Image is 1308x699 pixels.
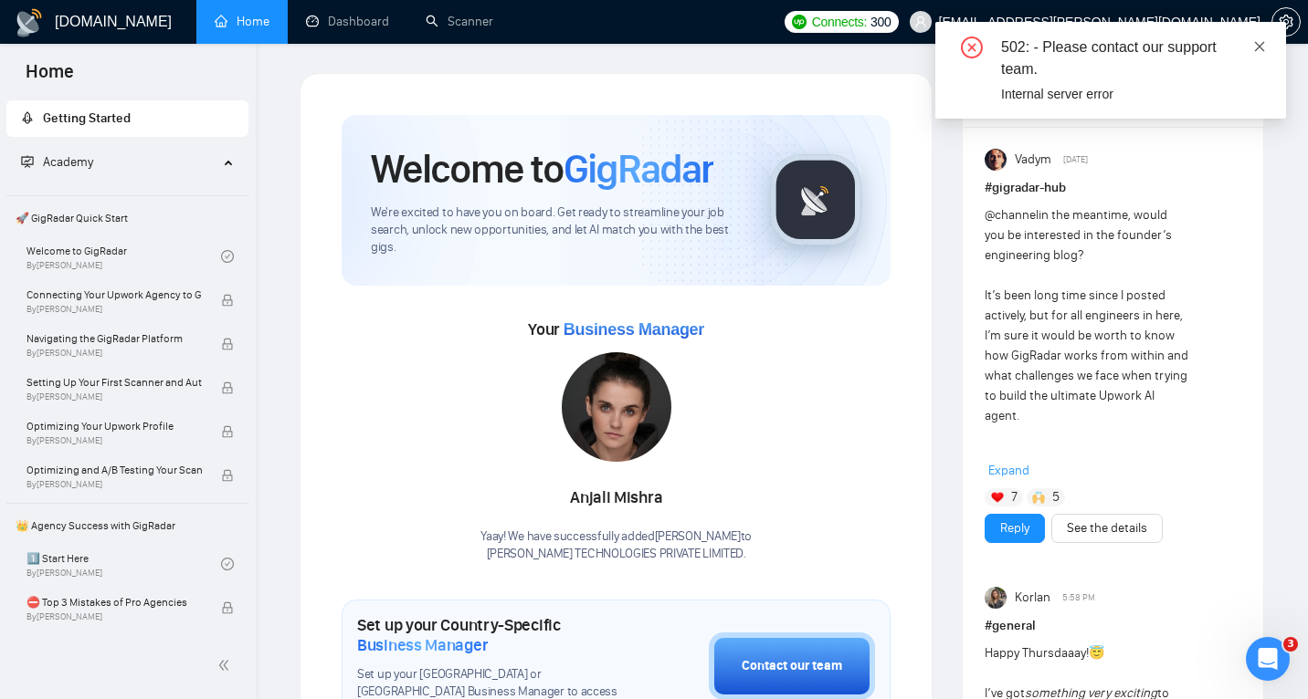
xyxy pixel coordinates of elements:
[314,29,347,62] div: Close
[1253,40,1266,53] span: close
[26,348,202,359] span: By [PERSON_NAME]
[26,286,202,304] span: Connecting Your Upwork Agency to GigRadar
[221,425,234,438] span: lock
[15,8,44,37] img: logo
[221,294,234,307] span: lock
[1272,15,1300,29] span: setting
[26,435,202,446] span: By [PERSON_NAME]
[26,391,202,402] span: By [PERSON_NAME]
[1271,15,1301,29] a: setting
[1015,150,1051,170] span: Vadym
[195,29,232,66] img: Profile image for Dima
[26,544,221,584] a: 1️⃣ Start HereBy[PERSON_NAME]
[152,577,215,589] span: Messages
[985,514,1045,543] button: Reply
[528,319,704,339] span: Your
[18,412,347,482] div: Send us a messageWe typically reply in under a minute
[26,373,202,391] span: Setting Up Your First Scanner and Auto-Bidder
[1052,488,1060,506] span: 5
[8,200,247,236] span: 🚀 GigRadar Quick Start
[37,323,328,342] div: Recent message
[26,236,221,276] a: Welcome to GigRadarBy[PERSON_NAME]
[37,130,329,254] p: Hi [PERSON_NAME][EMAIL_ADDRESS][PERSON_NAME][DOMAIN_NAME] 👋
[480,483,752,514] div: Anjali Mishra
[230,29,267,66] img: Profile image for Oleksandr
[26,417,202,435] span: Optimizing Your Upwork Profile
[770,154,861,245] img: gigradar-logo.png
[221,250,234,263] span: check-circle
[26,329,202,348] span: Navigating the GigRadar Platform
[215,14,269,29] a: homeHome
[26,304,202,315] span: By [PERSON_NAME]
[40,577,81,589] span: Home
[21,111,34,124] span: rocket
[1051,514,1163,543] button: See the details
[988,463,1029,478] span: Expand
[357,635,488,655] span: Business Manager
[961,37,983,58] span: close-circle
[26,611,202,622] span: By [PERSON_NAME]
[26,499,339,536] button: Search for help
[6,100,248,137] li: Getting Started
[21,154,93,170] span: Academy
[1246,637,1290,681] iframe: Intercom live chat
[18,308,347,403] div: Recent messageProfile image for IrynaRate your conversation[PERSON_NAME]•[DATE]
[985,587,1007,609] img: Korlan
[991,491,1004,504] img: ❤️
[81,369,187,388] div: [PERSON_NAME]
[37,447,305,466] div: We typically reply in under a minute
[1271,7,1301,37] button: setting
[290,577,319,589] span: Help
[221,558,234,570] span: check-circle
[8,507,247,544] span: 👑 Agency Success with GigRadar
[914,16,927,28] span: user
[81,351,249,366] span: Rate your conversation
[562,352,671,462] img: 1706121430734-multi-295.jpg
[357,615,617,655] h1: Set up your Country-Specific
[985,616,1241,636] h1: # general
[480,528,752,563] div: Yaay! We have successfully added [PERSON_NAME] to
[564,320,704,339] span: Business Manager
[564,144,713,193] span: GigRadar
[742,656,842,676] div: Contact our team
[37,254,329,285] p: How can we help?
[43,110,131,126] span: Getting Started
[1063,151,1088,168] span: [DATE]
[371,204,741,256] span: We're excited to have you on board. Get ready to streamline your job search, unlock new opportuni...
[21,155,34,168] span: fund-projection-screen
[985,207,1039,223] span: @channel
[480,546,752,563] p: [PERSON_NAME] TECHNOLOGIES PRIVATE LIMITED .
[1067,518,1147,538] a: See the details
[37,350,74,387] img: Profile image for Iryna
[1015,588,1050,608] span: Korlan
[26,479,202,490] span: By [PERSON_NAME]
[217,656,236,674] span: double-left
[265,29,301,66] img: Profile image for Iryna
[26,461,202,479] span: Optimizing and A/B Testing Your Scanner for Better Results
[1032,491,1045,504] img: 🙌
[1062,589,1095,606] span: 5:58 PM
[244,531,365,604] button: Help
[37,508,148,527] span: Search for help
[1283,637,1298,652] span: 3
[985,149,1007,171] img: Vadym
[121,531,243,604] button: Messages
[221,601,234,614] span: lock
[792,15,807,29] img: upwork-logo.png
[812,12,867,32] span: Connects:
[37,35,66,64] img: logo
[191,369,242,388] div: • [DATE]
[306,14,389,29] a: dashboardDashboard
[1011,488,1018,506] span: 7
[221,338,234,350] span: lock
[19,335,346,402] div: Profile image for IrynaRate your conversation[PERSON_NAME]•[DATE]
[870,12,891,32] span: 300
[26,593,202,611] span: ⛔ Top 3 Mistakes of Pro Agencies
[1001,37,1264,80] div: 502: - Please contact our support team.
[221,381,234,394] span: lock
[371,144,713,193] h1: Welcome to
[1089,645,1104,661] span: 😇
[1000,518,1029,538] a: Reply
[1001,84,1264,104] div: Internal server error
[37,428,305,447] div: Send us a message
